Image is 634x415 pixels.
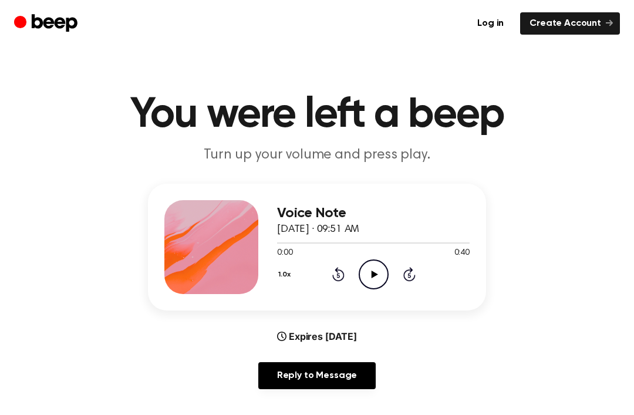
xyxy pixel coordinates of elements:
a: Create Account [520,12,620,35]
h1: You were left a beep [16,94,618,136]
button: 1.0x [277,265,295,285]
a: Reply to Message [258,362,376,389]
span: [DATE] · 09:51 AM [277,224,359,235]
p: Turn up your volume and press play. [92,146,542,165]
h3: Voice Note [277,205,470,221]
span: 0:40 [454,247,470,259]
span: 0:00 [277,247,292,259]
a: Log in [468,12,513,35]
div: Expires [DATE] [277,329,357,343]
a: Beep [14,12,80,35]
